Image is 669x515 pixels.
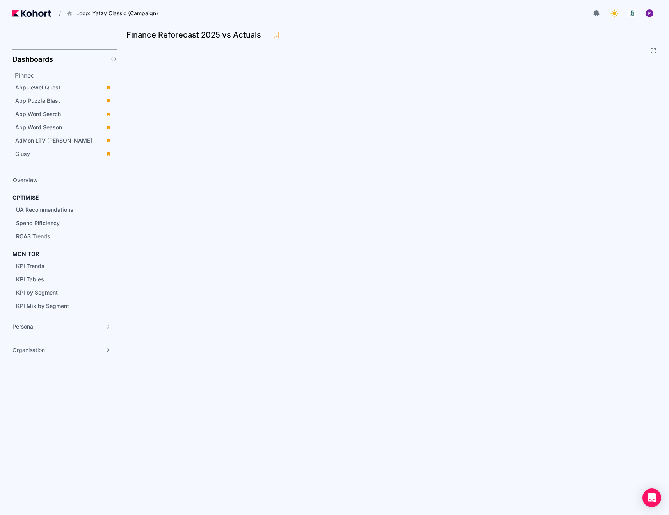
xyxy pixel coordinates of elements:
span: ROAS Trends [16,233,50,240]
a: KPI Trends [13,260,104,272]
a: KPI by Segment [13,287,104,299]
span: Loop: Yatzy Classic (Campaign) [76,9,158,17]
a: App Word Search [12,108,115,120]
a: Spend Efficiency [13,217,104,229]
span: App Puzzle Blast [15,97,60,104]
span: Personal [12,323,34,331]
span: App Word Season [15,124,62,131]
h2: Dashboards [12,56,53,63]
span: KPI Mix by Segment [16,302,69,309]
a: Giusy [12,148,115,160]
span: UA Recommendations [16,206,73,213]
h3: Finance Reforecast 2025 vs Actuals [126,31,266,39]
span: Organisation [12,346,45,354]
button: Loop: Yatzy Classic (Campaign) [62,7,166,20]
h2: Pinned [15,71,117,80]
a: Overview [10,174,104,186]
a: AdMon LTV [PERSON_NAME] [12,135,115,147]
img: Kohort logo [12,10,51,17]
span: KPI Trends [16,263,44,269]
span: AdMon LTV [PERSON_NAME] [15,137,92,144]
span: App Jewel Quest [15,84,60,91]
a: App Word Season [12,122,115,133]
a: App Jewel Quest [12,82,115,93]
h4: OPTIMISE [12,194,39,202]
a: ROAS Trends [13,231,104,242]
span: / [53,9,61,18]
span: Overview [13,177,38,183]
div: Open Intercom Messenger [642,488,661,507]
span: Spend Efficiency [16,220,60,226]
a: App Puzzle Blast [12,95,115,107]
a: KPI Tables [13,274,104,285]
a: KPI Mix by Segment [13,300,104,312]
span: KPI Tables [16,276,44,283]
h4: MONITOR [12,250,39,258]
a: UA Recommendations [13,204,104,216]
img: logo_logo_images_1_20240607072359498299_20240828135028712857.jpeg [628,9,636,17]
span: KPI by Segment [16,289,58,296]
span: App Word Search [15,111,61,117]
span: Giusy [15,150,30,157]
button: Fullscreen [650,48,657,54]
